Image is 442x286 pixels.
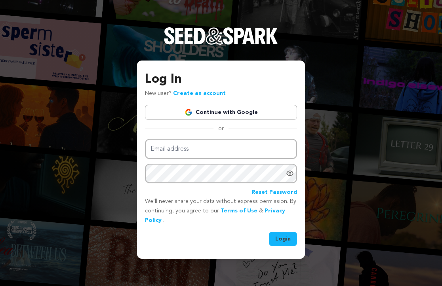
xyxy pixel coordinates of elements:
[269,232,297,246] button: Login
[213,125,229,133] span: or
[251,188,297,197] a: Reset Password
[173,91,226,96] a: Create an account
[286,169,294,177] a: Show password as plain text. Warning: this will display your password on the screen.
[185,108,192,116] img: Google logo
[164,27,278,45] img: Seed&Spark Logo
[221,208,257,214] a: Terms of Use
[164,27,278,61] a: Seed&Spark Homepage
[145,105,297,120] a: Continue with Google
[145,139,297,159] input: Email address
[145,197,297,225] p: We’ll never share your data without express permission. By continuing, you agree to our & .
[145,70,297,89] h3: Log In
[145,89,226,98] p: New user?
